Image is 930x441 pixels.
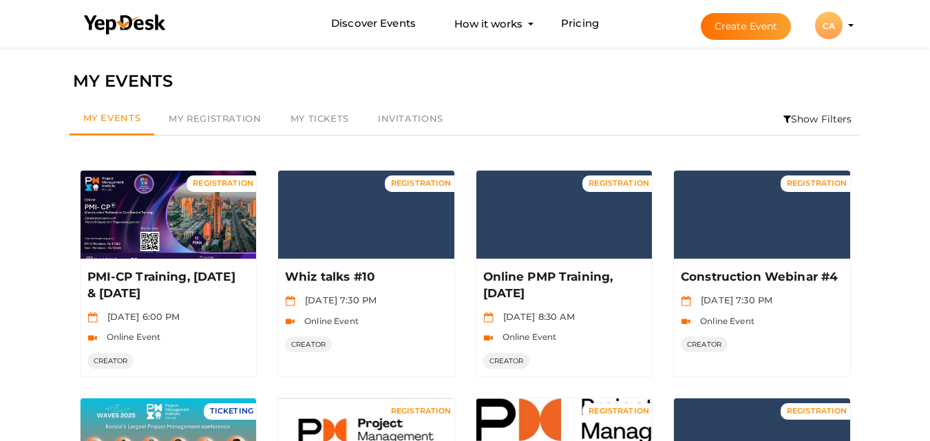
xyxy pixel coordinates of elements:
[70,103,155,136] a: My Events
[483,353,530,369] span: CREATOR
[285,296,295,306] img: calendar.svg
[298,294,377,305] span: [DATE] 7:30 PM
[815,12,843,39] div: CA
[100,332,161,342] span: Online Event
[290,113,349,124] span: My Tickets
[87,312,98,323] img: calendar.svg
[101,311,180,322] span: [DATE] 6:00 PM
[496,332,557,342] span: Online Event
[83,112,141,123] span: My Events
[811,11,847,40] button: CA
[285,336,332,352] span: CREATOR
[276,103,363,135] a: My Tickets
[681,296,691,306] img: calendar.svg
[815,21,843,31] profile-pic: CA
[483,269,642,302] p: Online PMP Training, [DATE]
[285,269,444,286] p: Whiz talks #10
[73,68,858,94] div: MY EVENTS
[681,336,728,352] span: CREATOR
[87,333,98,343] img: video-icon.svg
[331,11,416,36] a: Discover Events
[169,113,261,124] span: My Registration
[681,269,840,286] p: Construction Webinar #4
[87,353,134,369] span: CREATOR
[363,103,458,135] a: Invitations
[694,294,772,305] span: [DATE] 7:30 PM
[701,13,792,40] button: Create Event
[483,312,494,323] img: calendar.svg
[87,269,246,302] p: PMI-CP Training, [DATE] & [DATE]
[378,113,443,124] span: Invitations
[693,316,754,326] span: Online Event
[681,316,691,327] img: video-icon.svg
[561,11,599,36] a: Pricing
[297,316,359,326] span: Online Event
[285,316,295,327] img: video-icon.svg
[496,311,575,322] span: [DATE] 8:30 AM
[450,11,527,36] button: How it works
[483,333,494,343] img: video-icon.svg
[774,103,861,135] li: Show Filters
[154,103,275,135] a: My Registration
